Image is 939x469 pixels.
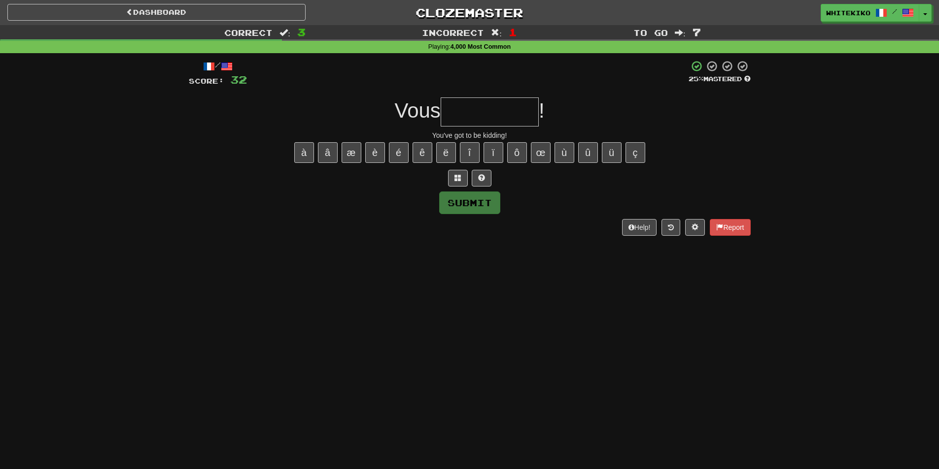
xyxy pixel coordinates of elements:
[472,170,491,187] button: Single letter hint - you only get 1 per sentence and score half the points! alt+h
[826,8,870,17] span: whitekiko
[491,29,502,37] span: :
[693,26,701,38] span: 7
[320,4,619,21] a: Clozemaster
[342,142,361,163] button: æ
[555,142,574,163] button: ù
[318,142,338,163] button: â
[622,219,657,236] button: Help!
[189,60,247,72] div: /
[531,142,551,163] button: œ
[509,26,517,38] span: 1
[633,28,668,37] span: To go
[675,29,686,37] span: :
[539,99,545,122] span: !
[230,73,247,86] span: 32
[507,142,527,163] button: ô
[602,142,622,163] button: ü
[413,142,432,163] button: ê
[460,142,480,163] button: î
[689,75,751,84] div: Mastered
[297,26,306,38] span: 3
[279,29,290,37] span: :
[892,8,897,15] span: /
[439,191,500,214] button: Submit
[365,142,385,163] button: è
[578,142,598,163] button: û
[189,77,224,85] span: Score:
[436,142,456,163] button: ë
[294,142,314,163] button: à
[689,75,703,83] span: 25 %
[448,170,468,187] button: Switch sentence to multiple choice alt+p
[484,142,503,163] button: ï
[394,99,440,122] span: Vous
[821,4,919,22] a: whitekiko /
[189,130,751,140] div: You've got to be kidding!
[389,142,409,163] button: é
[626,142,645,163] button: ç
[7,4,306,21] a: Dashboard
[224,28,273,37] span: Correct
[661,219,680,236] button: Round history (alt+y)
[451,43,511,50] strong: 4,000 Most Common
[710,219,750,236] button: Report
[422,28,484,37] span: Incorrect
